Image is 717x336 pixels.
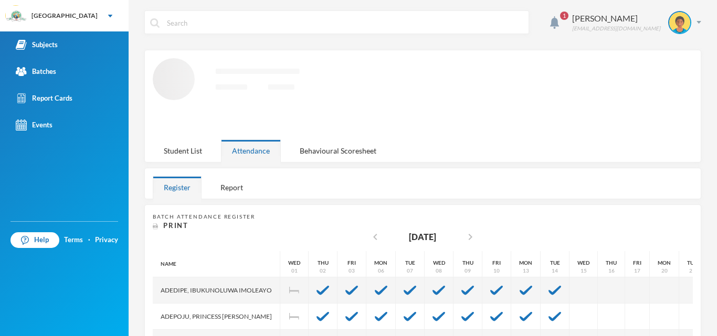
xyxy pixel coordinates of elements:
div: Fri [492,259,501,267]
div: Thu [318,259,329,267]
div: 13 [523,267,529,275]
span: Batch Attendance Register [153,213,255,220]
img: logo [6,6,27,27]
div: Subjects [16,39,58,50]
div: Tue [405,259,415,267]
div: [PERSON_NAME] [572,12,660,25]
div: Tue [687,259,697,267]
a: Help [10,232,59,248]
i: chevron_left [369,231,382,243]
div: 16 [608,267,615,275]
div: 02 [320,267,326,275]
div: Student List [153,139,213,162]
div: 20 [661,267,668,275]
a: Terms [64,235,83,245]
span: Print [163,221,188,230]
div: Thu [606,259,617,267]
div: Report Cards [16,93,72,104]
div: Register [153,176,202,199]
div: Mon [374,259,387,267]
div: Fri [347,259,356,267]
div: 14 [552,267,558,275]
div: Adepoju, Princess [PERSON_NAME] [153,304,280,330]
div: [GEOGRAPHIC_DATA] [31,11,98,20]
div: 03 [349,267,355,275]
div: · [88,235,90,245]
div: Behavioural Scoresheet [289,139,387,162]
div: Name [153,251,280,277]
div: Tue [550,259,560,267]
div: Mon [658,259,671,267]
div: 17 [634,267,640,275]
div: Fri [633,259,641,267]
div: [DATE] [409,231,436,243]
div: Wed [577,259,589,267]
div: [EMAIL_ADDRESS][DOMAIN_NAME] [572,25,660,32]
div: 07 [407,267,413,275]
div: Report [209,176,254,199]
span: 1 [560,12,568,20]
div: Independence Day [280,277,309,304]
div: 15 [581,267,587,275]
div: 01 [291,267,298,275]
img: search [150,18,160,28]
div: Mon [519,259,532,267]
div: 21 [689,267,695,275]
input: Search [166,11,523,35]
div: Wed [288,259,300,267]
div: 08 [436,267,442,275]
div: Attendance [221,139,281,162]
div: Adedipe, Ibukunoluwa Imoleayo [153,277,280,304]
div: Events [16,120,52,131]
a: Privacy [95,235,118,245]
div: 06 [378,267,384,275]
div: Batches [16,66,56,77]
div: 09 [465,267,471,275]
div: 10 [493,267,500,275]
i: chevron_right [464,231,477,243]
img: STUDENT [669,12,690,33]
div: Independence Day [280,304,309,330]
div: Wed [433,259,445,267]
div: Thu [462,259,473,267]
svg: Loading interface... [153,58,677,132]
